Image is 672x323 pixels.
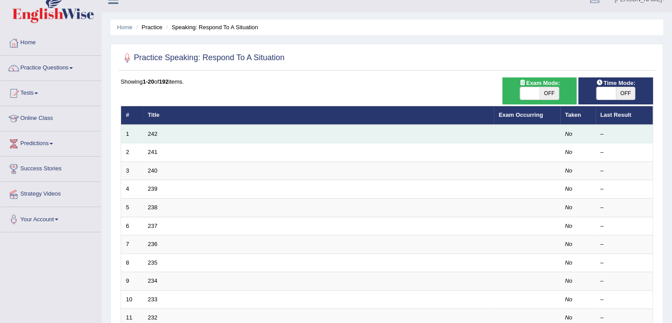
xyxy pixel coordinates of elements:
[0,131,101,154] a: Predictions
[539,87,559,100] span: OFF
[121,180,143,199] td: 4
[121,51,285,65] h2: Practice Speaking: Respond To A Situation
[0,31,101,53] a: Home
[600,240,648,249] div: –
[121,77,653,86] div: Showing of items.
[565,314,573,321] em: No
[600,314,648,322] div: –
[565,241,573,247] em: No
[148,149,158,155] a: 241
[148,185,158,192] a: 239
[148,314,158,321] a: 232
[159,78,169,85] b: 192
[121,143,143,162] td: 2
[560,106,596,125] th: Taken
[121,161,143,180] td: 3
[164,23,258,31] li: Speaking: Respond To A Situation
[148,259,158,266] a: 235
[600,130,648,138] div: –
[600,204,648,212] div: –
[143,106,494,125] th: Title
[148,277,158,284] a: 234
[616,87,635,100] span: OFF
[600,296,648,304] div: –
[600,277,648,285] div: –
[499,112,543,118] a: Exam Occurring
[121,272,143,291] td: 9
[600,222,648,231] div: –
[565,223,573,229] em: No
[565,277,573,284] em: No
[565,167,573,174] em: No
[502,77,577,104] div: Show exams occurring in exams
[121,235,143,254] td: 7
[121,106,143,125] th: #
[565,296,573,303] em: No
[121,199,143,217] td: 5
[117,24,133,31] a: Home
[593,78,639,88] span: Time Mode:
[143,78,154,85] b: 1-20
[121,254,143,272] td: 8
[121,125,143,143] td: 1
[600,259,648,267] div: –
[0,56,101,78] a: Practice Questions
[565,149,573,155] em: No
[134,23,162,31] li: Practice
[600,185,648,193] div: –
[0,207,101,229] a: Your Account
[148,223,158,229] a: 237
[0,182,101,204] a: Strategy Videos
[565,204,573,211] em: No
[0,157,101,179] a: Success Stories
[148,296,158,303] a: 233
[565,259,573,266] em: No
[565,131,573,137] em: No
[565,185,573,192] em: No
[148,131,158,137] a: 242
[121,290,143,309] td: 10
[0,81,101,103] a: Tests
[600,148,648,157] div: –
[516,78,563,88] span: Exam Mode:
[121,217,143,235] td: 6
[148,241,158,247] a: 236
[596,106,653,125] th: Last Result
[0,106,101,128] a: Online Class
[148,167,158,174] a: 240
[148,204,158,211] a: 238
[600,167,648,175] div: –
